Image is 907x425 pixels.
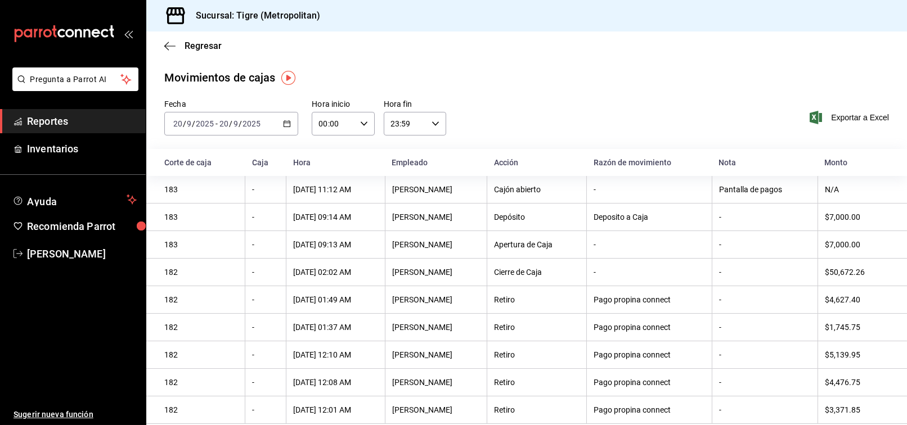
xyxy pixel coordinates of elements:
[187,9,320,22] h3: Sucursal: Tigre (Metropolitan)
[252,240,279,249] div: -
[392,185,480,194] div: [PERSON_NAME]
[164,378,238,387] div: 182
[215,119,218,128] span: -
[252,185,279,194] div: -
[719,323,811,332] div: -
[825,268,889,277] div: $50,672.26
[719,268,811,277] div: -
[252,158,280,167] div: Caja
[384,101,446,108] label: Hora fin
[293,350,378,359] div: [DATE] 12:10 AM
[392,378,480,387] div: [PERSON_NAME]
[594,268,704,277] div: -
[594,350,704,359] div: Pago propina connect
[239,119,242,128] span: /
[392,350,480,359] div: [PERSON_NAME]
[594,378,704,387] div: Pago propina connect
[594,240,704,249] div: -
[252,378,279,387] div: -
[392,323,480,332] div: [PERSON_NAME]
[164,69,276,86] div: Movimientos de cajas
[392,240,480,249] div: [PERSON_NAME]
[164,101,298,108] label: Fecha
[494,350,580,359] div: Retiro
[494,323,580,332] div: Retiro
[252,350,279,359] div: -
[392,268,480,277] div: [PERSON_NAME]
[825,405,889,414] div: $3,371.85
[242,119,261,128] input: ----
[825,323,889,332] div: $1,745.75
[281,71,295,85] img: Tooltip marker
[164,40,222,51] button: Regresar
[594,185,704,194] div: -
[719,240,811,249] div: -
[494,240,580,249] div: Apertura de Caja
[812,111,889,124] button: Exportar a Excel
[824,158,889,167] div: Monto
[164,158,239,167] div: Corte de caja
[825,240,889,249] div: $7,000.00
[594,295,704,304] div: Pago propina connect
[494,295,580,304] div: Retiro
[719,213,811,221] div: -
[594,405,704,414] div: Pago propina connect
[183,119,186,128] span: /
[27,141,137,156] span: Inventarios
[173,119,183,128] input: --
[494,268,580,277] div: Cierre de Caja
[312,101,374,108] label: Hora inicio
[252,323,279,332] div: -
[293,240,378,249] div: [DATE] 09:13 AM
[195,119,214,128] input: ----
[494,213,580,221] div: Depósito
[825,185,889,194] div: N/A
[719,295,811,304] div: -
[825,295,889,304] div: $4,627.40
[186,119,192,128] input: --
[293,378,378,387] div: [DATE] 12:08 AM
[8,82,138,93] a: Pregunta a Parrot AI
[252,213,279,221] div: -
[164,240,238,249] div: 183
[825,350,889,359] div: $5,139.95
[185,40,222,51] span: Regresar
[594,323,704,332] div: Pago propina connect
[164,323,238,332] div: 182
[293,158,379,167] div: Hora
[27,193,122,206] span: Ayuda
[164,405,238,414] div: 182
[392,158,480,167] div: Empleado
[719,158,811,167] div: Nota
[219,119,229,128] input: --
[192,119,195,128] span: /
[719,350,811,359] div: -
[27,246,137,261] span: [PERSON_NAME]
[164,295,238,304] div: 182
[392,213,480,221] div: [PERSON_NAME]
[719,185,811,194] div: Pantalla de pagos
[164,350,238,359] div: 182
[392,295,480,304] div: [PERSON_NAME]
[293,185,378,194] div: [DATE] 11:12 AM
[27,219,137,234] span: Recomienda Parrot
[293,405,378,414] div: [DATE] 12:01 AM
[494,158,580,167] div: Acción
[27,114,137,129] span: Reportes
[719,378,811,387] div: -
[124,29,133,38] button: open_drawer_menu
[825,378,889,387] div: $4,476.75
[494,378,580,387] div: Retiro
[392,405,480,414] div: [PERSON_NAME]
[293,295,378,304] div: [DATE] 01:49 AM
[252,405,279,414] div: -
[252,295,279,304] div: -
[293,213,378,221] div: [DATE] 09:14 AM
[12,67,138,91] button: Pregunta a Parrot AI
[14,409,137,421] span: Sugerir nueva función
[719,405,811,414] div: -
[494,185,580,194] div: Cajón abierto
[164,185,238,194] div: 183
